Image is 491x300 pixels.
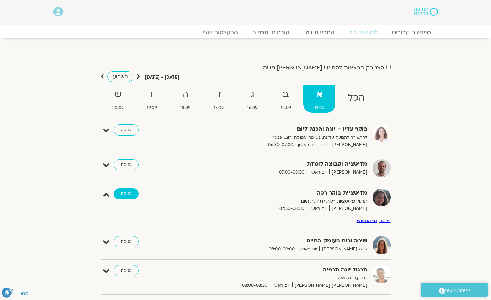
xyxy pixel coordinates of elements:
[263,65,384,71] label: הצג רק הרצאות להם יש [PERSON_NAME] גישה
[114,159,139,170] a: כניסה
[270,104,302,111] span: 15.09
[236,104,268,111] span: 16.09
[101,87,135,102] strong: ש
[136,87,168,102] strong: ו
[296,29,341,36] a: התכניות שלי
[107,71,133,82] a: השבוע
[319,246,367,253] span: לילה [PERSON_NAME]
[270,85,302,113] a: ב15.09
[203,104,234,111] span: 17.09
[113,73,128,80] span: השבוע
[276,169,307,176] span: 07:00-08:00
[203,87,234,102] strong: ד
[329,205,367,212] span: [PERSON_NAME]
[318,141,367,148] span: [PERSON_NAME] רוחם
[236,85,268,113] a: ג16.09
[357,218,377,224] a: דף המפגש
[421,283,488,297] a: יצירת קשר
[196,236,367,246] strong: שירה ורוח בעומק החיים
[101,104,135,111] span: 20.09
[266,246,297,253] span: 08:00-09:00
[114,188,139,199] a: כניסה
[196,29,245,36] a: ההקלטות שלי
[196,275,367,282] p: יוגה עדינה מאוד
[270,282,292,289] span: יום ראשון
[169,104,201,111] span: 18.09
[379,218,391,224] a: עריכה
[245,29,296,36] a: קורסים ותכניות
[337,90,376,106] strong: הכל
[136,85,168,113] a: ו19.09
[196,188,367,198] strong: מדיטציית בוקר רכה
[266,141,296,148] span: 06:30-07:00
[297,246,319,253] span: יום ראשון
[236,87,268,102] strong: ג
[270,87,302,102] strong: ב
[145,74,179,81] p: [DATE] - [DATE]
[169,87,201,102] strong: ה
[239,282,270,289] span: 08:00-08:30
[303,85,335,113] a: א14.09
[341,29,385,36] a: לוח שידורים
[277,205,307,212] span: 07:30-08:00
[53,29,438,36] nav: Menu
[385,29,438,36] a: מפגשים קרובים
[196,265,367,275] strong: תרגול יוגה תרפיה
[196,124,367,134] strong: בוקר עדין – יוגה והכנה ליום
[329,169,367,176] span: [PERSON_NAME]
[196,198,367,205] p: תרגול מדיטציות רכות לתחילת היום
[203,85,234,113] a: ד17.09
[114,265,139,276] a: כניסה
[136,104,168,111] span: 19.09
[303,87,335,102] strong: א
[296,141,318,148] span: יום ראשון
[337,85,376,113] a: הכל
[445,286,470,295] span: יצירת קשר
[303,104,335,111] span: 14.09
[307,169,329,176] span: יום ראשון
[307,205,329,212] span: יום ראשון
[196,134,367,141] p: להתעורר לתנועה עדינה, נשימה עמוקה ורוגע פנימי
[292,282,367,289] span: [PERSON_NAME] [PERSON_NAME]
[169,85,201,113] a: ה18.09
[101,85,135,113] a: ש20.09
[114,236,139,247] a: כניסה
[114,124,139,136] a: כניסה
[196,159,367,169] strong: מדיטציה וקבוצה לומדת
